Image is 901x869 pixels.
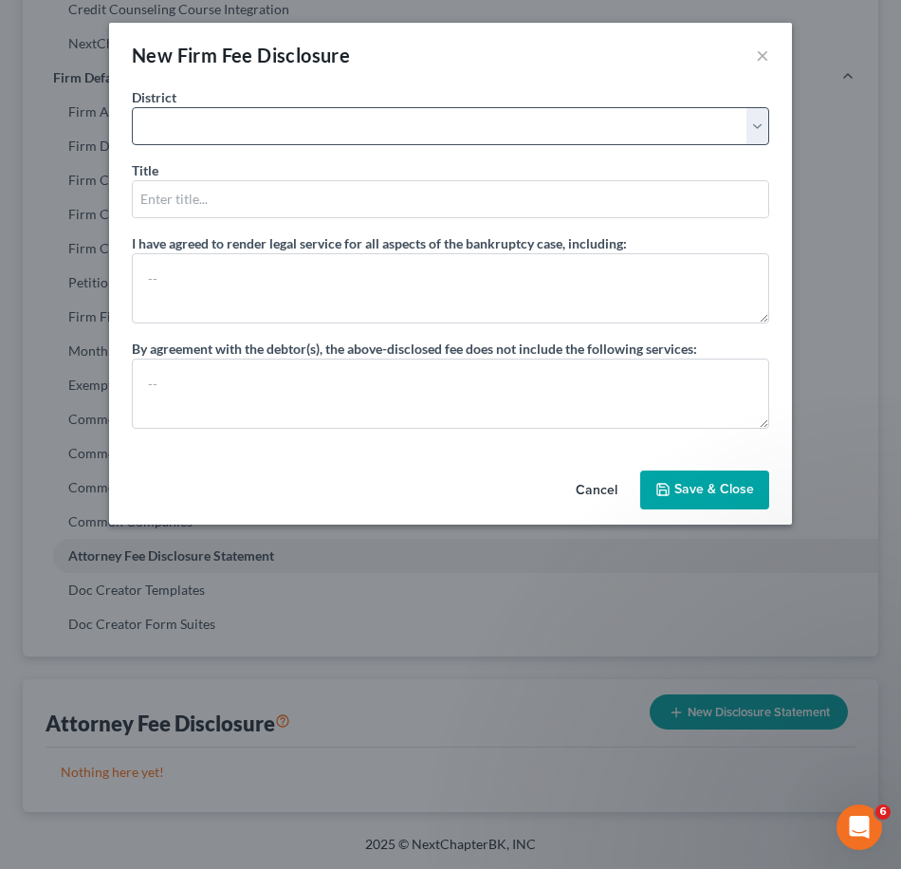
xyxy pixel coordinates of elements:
[756,44,769,66] button: ×
[133,181,768,217] input: Enter title...
[132,233,627,253] label: I have agreed to render legal service for all aspects of the bankruptcy case, including:
[132,339,697,359] label: By agreement with the debtor(s), the above-disclosed fee does not include the following services:
[132,87,176,107] label: District
[837,804,882,850] iframe: Intercom live chat
[132,44,350,66] span: New Firm Fee Disclosure
[875,804,891,820] span: 6
[640,471,769,510] button: Save & Close
[561,472,633,510] button: Cancel
[132,162,158,178] span: Title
